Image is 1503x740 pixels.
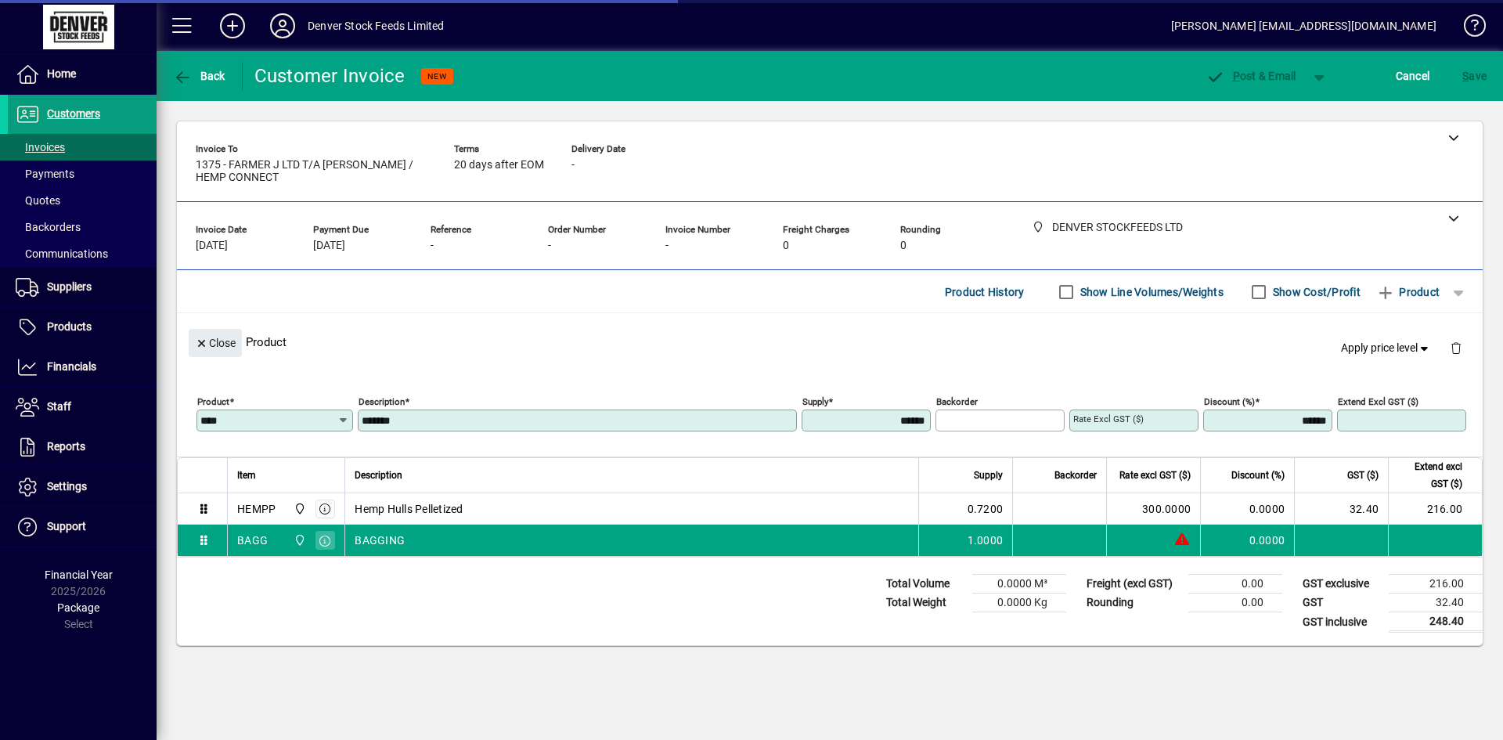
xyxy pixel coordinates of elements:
button: Post & Email [1198,62,1304,90]
span: 1.0000 [968,532,1004,548]
span: Settings [47,480,87,493]
span: Product History [945,280,1025,305]
mat-label: Rate excl GST ($) [1073,413,1144,424]
td: GST inclusive [1295,612,1389,632]
div: Customer Invoice [254,63,405,88]
td: GST exclusive [1295,575,1389,594]
td: Total Volume [878,575,972,594]
a: Support [8,507,157,547]
span: Close [195,330,236,356]
span: DENVER STOCKFEEDS LTD [290,500,308,518]
td: Total Weight [878,594,972,612]
app-page-header-button: Delete [1437,341,1475,355]
button: Product History [939,278,1031,306]
span: - [548,240,551,252]
span: Customers [47,107,100,120]
td: 0.0000 [1200,493,1294,525]
a: Suppliers [8,268,157,307]
span: Financials [47,360,96,373]
span: Communications [16,247,108,260]
label: Show Line Volumes/Weights [1077,284,1224,300]
span: ave [1462,63,1487,88]
span: Supply [974,467,1003,484]
a: Communications [8,240,157,267]
mat-label: Product [197,396,229,407]
span: Hemp Hulls Pelletized [355,501,463,517]
button: Close [189,329,242,357]
span: Cancel [1396,63,1430,88]
mat-label: Extend excl GST ($) [1338,396,1418,407]
span: Extend excl GST ($) [1398,458,1462,493]
span: BAGGING [355,532,405,548]
td: GST [1295,594,1389,612]
span: 0 [900,240,906,252]
mat-label: Backorder [936,396,978,407]
button: Delete [1437,329,1475,366]
span: Rate excl GST ($) [1119,467,1191,484]
span: Support [47,520,86,532]
span: Description [355,467,402,484]
span: NEW [427,71,447,81]
span: Package [57,601,99,614]
td: 32.40 [1294,493,1388,525]
span: Reports [47,440,85,453]
a: Backorders [8,214,157,240]
span: Back [173,70,225,82]
mat-label: Description [359,396,405,407]
app-page-header-button: Close [185,335,246,349]
div: Product [177,313,1483,370]
app-page-header-button: Back [157,62,243,90]
span: Financial Year [45,569,113,581]
td: Freight (excl GST) [1079,575,1188,594]
span: - [571,159,575,171]
span: 20 days after EOM [454,159,544,171]
a: Payments [8,161,157,187]
span: DENVER STOCKFEEDS LTD [290,532,308,549]
td: 0.0000 [1200,525,1294,556]
span: P [1233,70,1240,82]
td: 0.0000 M³ [972,575,1066,594]
span: Payments [16,168,74,180]
td: Rounding [1079,594,1188,612]
td: 32.40 [1389,594,1483,612]
span: Backorder [1054,467,1097,484]
div: HEMPP [237,501,276,517]
td: 248.40 [1389,612,1483,632]
span: Item [237,467,256,484]
span: Backorders [16,221,81,233]
td: 216.00 [1389,575,1483,594]
div: BAGG [237,532,268,548]
div: [PERSON_NAME] [EMAIL_ADDRESS][DOMAIN_NAME] [1171,13,1436,38]
span: Product [1376,280,1440,305]
button: Save [1458,62,1490,90]
a: Knowledge Base [1452,3,1483,54]
label: Show Cost/Profit [1270,284,1361,300]
a: Reports [8,428,157,467]
button: Apply price level [1335,334,1438,363]
span: S [1462,70,1469,82]
td: 0.0000 Kg [972,594,1066,612]
td: 0.00 [1188,575,1282,594]
a: Home [8,55,157,94]
span: 1375 - FARMER J LTD T/A [PERSON_NAME] / HEMP CONNECT [196,159,431,184]
button: Back [169,62,229,90]
span: Staff [47,400,71,413]
mat-label: Supply [802,396,828,407]
a: Quotes [8,187,157,214]
div: 300.0000 [1116,501,1191,517]
span: ost & Email [1206,70,1296,82]
a: Settings [8,467,157,507]
a: Invoices [8,134,157,161]
span: 0 [783,240,789,252]
span: Invoices [16,141,65,153]
button: Profile [258,12,308,40]
span: - [431,240,434,252]
button: Add [207,12,258,40]
a: Staff [8,388,157,427]
span: Apply price level [1341,340,1432,356]
span: [DATE] [313,240,345,252]
a: Financials [8,348,157,387]
span: 0.7200 [968,501,1004,517]
span: Products [47,320,92,333]
td: 0.00 [1188,594,1282,612]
